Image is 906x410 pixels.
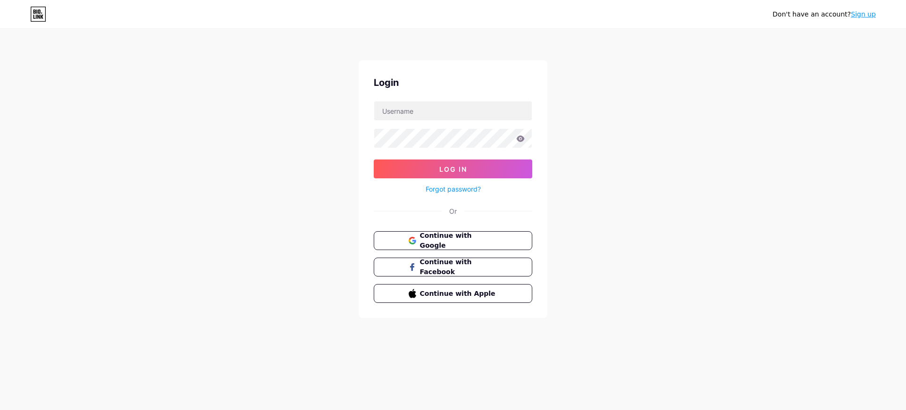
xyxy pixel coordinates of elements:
[449,206,457,216] div: Or
[374,258,532,276] button: Continue with Facebook
[420,231,498,251] span: Continue with Google
[439,165,467,173] span: Log In
[374,284,532,303] button: Continue with Apple
[420,257,498,277] span: Continue with Facebook
[772,9,876,19] div: Don't have an account?
[851,10,876,18] a: Sign up
[420,289,498,299] span: Continue with Apple
[374,159,532,178] button: Log In
[426,184,481,194] a: Forgot password?
[374,101,532,120] input: Username
[374,231,532,250] button: Continue with Google
[374,75,532,90] div: Login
